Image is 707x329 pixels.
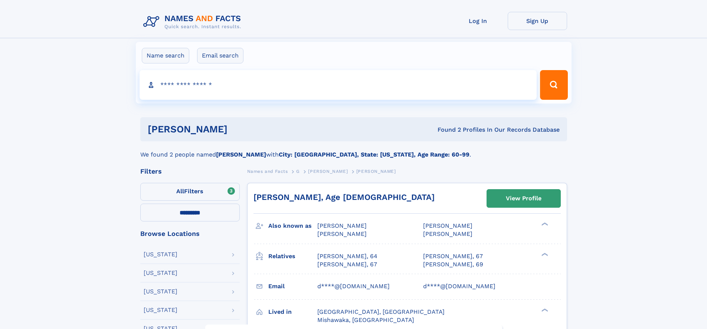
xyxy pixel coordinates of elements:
[487,190,560,207] a: View Profile
[216,151,266,158] b: [PERSON_NAME]
[197,48,243,63] label: Email search
[333,126,560,134] div: Found 2 Profiles In Our Records Database
[268,250,317,263] h3: Relatives
[144,251,177,257] div: [US_STATE]
[140,12,247,32] img: Logo Names and Facts
[356,169,396,174] span: [PERSON_NAME]
[317,222,367,229] span: [PERSON_NAME]
[144,307,177,313] div: [US_STATE]
[144,289,177,295] div: [US_STATE]
[423,222,472,229] span: [PERSON_NAME]
[140,168,240,175] div: Filters
[140,70,537,100] input: search input
[296,167,300,176] a: G
[423,252,483,260] a: [PERSON_NAME], 67
[308,169,348,174] span: [PERSON_NAME]
[540,307,549,312] div: ❯
[317,260,377,269] a: [PERSON_NAME], 67
[268,220,317,232] h3: Also known as
[176,188,184,195] span: All
[247,167,288,176] a: Names and Facts
[317,308,445,315] span: [GEOGRAPHIC_DATA], [GEOGRAPHIC_DATA]
[140,230,240,237] div: Browse Locations
[540,222,549,227] div: ❯
[540,252,549,257] div: ❯
[508,12,567,30] a: Sign Up
[279,151,469,158] b: City: [GEOGRAPHIC_DATA], State: [US_STATE], Age Range: 60-99
[296,169,300,174] span: G
[253,193,435,202] a: [PERSON_NAME], Age [DEMOGRAPHIC_DATA]
[540,70,567,100] button: Search Button
[423,230,472,237] span: [PERSON_NAME]
[317,316,414,323] span: Mishawaka, [GEOGRAPHIC_DATA]
[317,230,367,237] span: [PERSON_NAME]
[144,270,177,276] div: [US_STATE]
[506,190,541,207] div: View Profile
[317,252,377,260] a: [PERSON_NAME], 64
[268,306,317,318] h3: Lived in
[308,167,348,176] a: [PERSON_NAME]
[142,48,189,63] label: Name search
[448,12,508,30] a: Log In
[423,260,483,269] a: [PERSON_NAME], 69
[140,183,240,201] label: Filters
[148,125,333,134] h1: [PERSON_NAME]
[140,141,567,159] div: We found 2 people named with .
[268,280,317,293] h3: Email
